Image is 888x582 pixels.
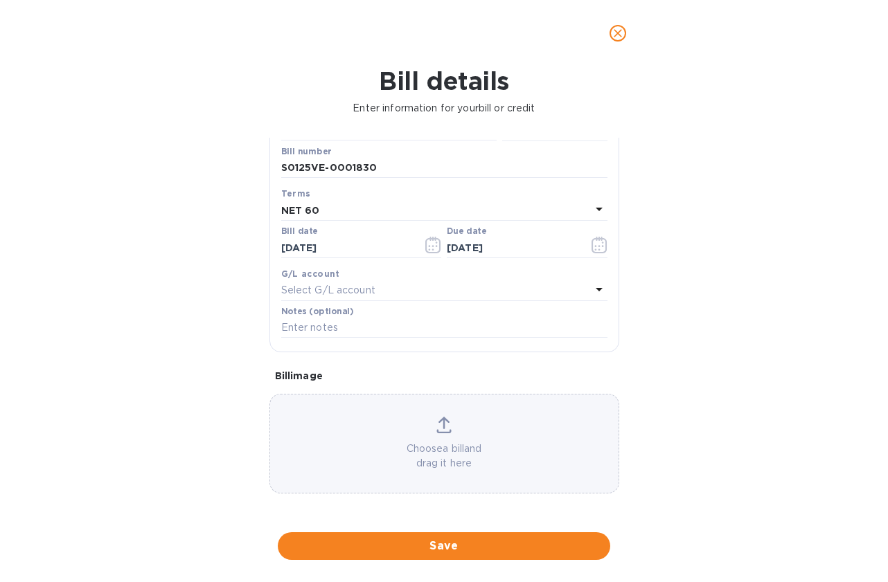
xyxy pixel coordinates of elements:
[281,318,607,338] input: Enter notes
[11,101,877,116] p: Enter information for your bill or credit
[289,538,599,554] span: Save
[281,188,311,199] b: Terms
[11,66,877,96] h1: Bill details
[601,17,634,50] button: close
[447,228,486,236] label: Due date
[281,228,318,236] label: Bill date
[281,205,320,216] b: NET 60
[281,147,331,156] label: Bill number
[281,307,354,316] label: Notes (optional)
[275,369,614,383] p: Bill image
[281,283,375,298] p: Select G/L account
[270,442,619,471] p: Choose a bill and drag it here
[281,237,412,258] input: Select date
[278,532,610,560] button: Save
[281,158,607,179] input: Enter bill number
[281,269,340,279] b: G/L account
[447,237,578,258] input: Due date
